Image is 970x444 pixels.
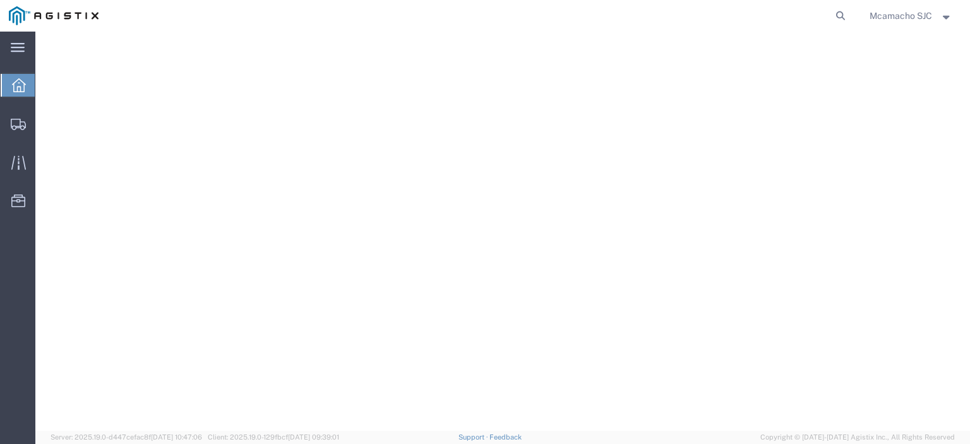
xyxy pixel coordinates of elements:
img: logo [9,6,99,25]
span: Mcamacho SJC [870,9,932,23]
span: [DATE] 09:39:01 [288,433,339,441]
button: Mcamacho SJC [869,8,953,23]
iframe: FS Legacy Container [35,32,970,431]
span: Copyright © [DATE]-[DATE] Agistix Inc., All Rights Reserved [760,432,955,443]
a: Feedback [489,433,522,441]
span: Client: 2025.19.0-129fbcf [208,433,339,441]
span: [DATE] 10:47:06 [151,433,202,441]
span: Server: 2025.19.0-d447cefac8f [51,433,202,441]
a: Support [458,433,490,441]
